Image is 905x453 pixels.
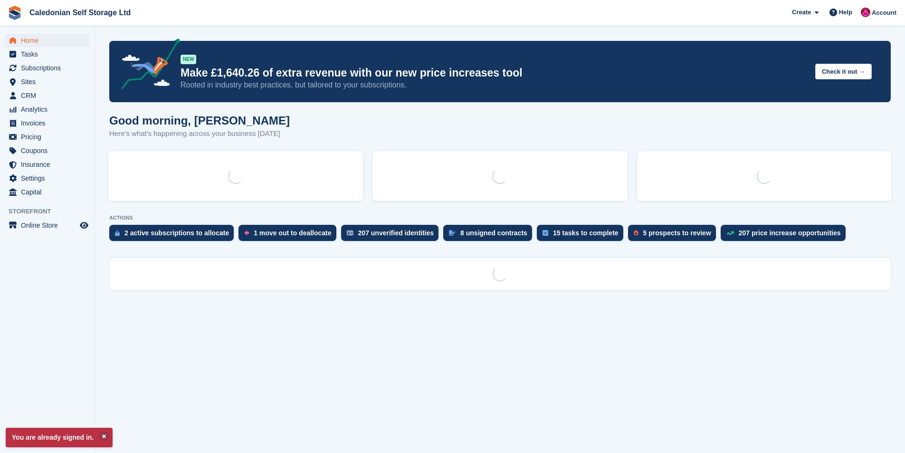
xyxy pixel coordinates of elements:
span: Home [21,34,78,47]
button: Check it out → [815,64,872,79]
a: menu [5,158,90,171]
img: prospect-51fa495bee0391a8d652442698ab0144808aea92771e9ea1ae160a38d050c398.svg [634,230,638,236]
p: Here's what's happening across your business [DATE] [109,128,290,139]
img: price-adjustments-announcement-icon-8257ccfd72463d97f412b2fc003d46551f7dbcb40ab6d574587a9cd5c0d94... [114,39,180,93]
img: contract_signature_icon-13c848040528278c33f63329250d36e43548de30e8caae1d1a13099fd9432cc5.svg [449,230,456,236]
div: 5 prospects to review [643,229,711,237]
span: Storefront [9,207,95,216]
a: menu [5,89,90,102]
span: Tasks [21,48,78,61]
div: 1 move out to deallocate [254,229,331,237]
span: Coupons [21,144,78,157]
img: Donald Mathieson [861,8,870,17]
span: Sites [21,75,78,88]
span: Settings [21,172,78,185]
a: 8 unsigned contracts [443,225,537,246]
p: ACTIONS [109,215,891,221]
a: menu [5,103,90,116]
span: Capital [21,185,78,199]
a: 207 price increase opportunities [721,225,850,246]
p: You are already signed in. [6,428,113,447]
a: menu [5,116,90,130]
a: menu [5,144,90,157]
a: menu [5,48,90,61]
img: verify_identity-adf6edd0f0f0b5bbfe63781bf79b02c33cf7c696d77639b501bdc392416b5a36.svg [347,230,353,236]
div: 8 unsigned contracts [460,229,527,237]
span: Pricing [21,130,78,144]
span: Insurance [21,158,78,171]
a: menu [5,34,90,47]
a: 2 active subscriptions to allocate [109,225,238,246]
div: 15 tasks to complete [553,229,619,237]
img: move_outs_to_deallocate_icon-f764333ba52eb49d3ac5e1228854f67142a1ed5810a6f6cc68b1a99e826820c5.svg [244,230,249,236]
div: 207 price increase opportunities [739,229,841,237]
a: 1 move out to deallocate [238,225,341,246]
span: Help [839,8,852,17]
a: menu [5,130,90,144]
span: Create [792,8,811,17]
span: Subscriptions [21,61,78,75]
p: Make £1,640.26 of extra revenue with our new price increases tool [181,66,808,80]
span: CRM [21,89,78,102]
a: 5 prospects to review [628,225,721,246]
span: Account [872,8,896,18]
a: menu [5,219,90,232]
img: task-75834270c22a3079a89374b754ae025e5fb1db73e45f91037f5363f120a921f8.svg [543,230,548,236]
a: menu [5,75,90,88]
div: 207 unverified identities [358,229,434,237]
a: menu [5,185,90,199]
span: Online Store [21,219,78,232]
a: menu [5,61,90,75]
a: 207 unverified identities [341,225,444,246]
span: Analytics [21,103,78,116]
div: 2 active subscriptions to allocate [124,229,229,237]
p: Rooted in industry best practices, but tailored to your subscriptions. [181,80,808,90]
img: price_increase_opportunities-93ffe204e8149a01c8c9dc8f82e8f89637d9d84a8eef4429ea346261dce0b2c0.svg [726,231,734,235]
h1: Good morning, [PERSON_NAME] [109,114,290,127]
a: menu [5,172,90,185]
a: 15 tasks to complete [537,225,628,246]
img: stora-icon-8386f47178a22dfd0bd8f6a31ec36ba5ce8667c1dd55bd0f319d3a0aa187defe.svg [8,6,22,20]
div: NEW [181,55,196,64]
a: Caledonian Self Storage Ltd [26,5,134,20]
a: Preview store [78,220,90,231]
span: Invoices [21,116,78,130]
img: active_subscription_to_allocate_icon-d502201f5373d7db506a760aba3b589e785aa758c864c3986d89f69b8ff3... [115,230,120,236]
